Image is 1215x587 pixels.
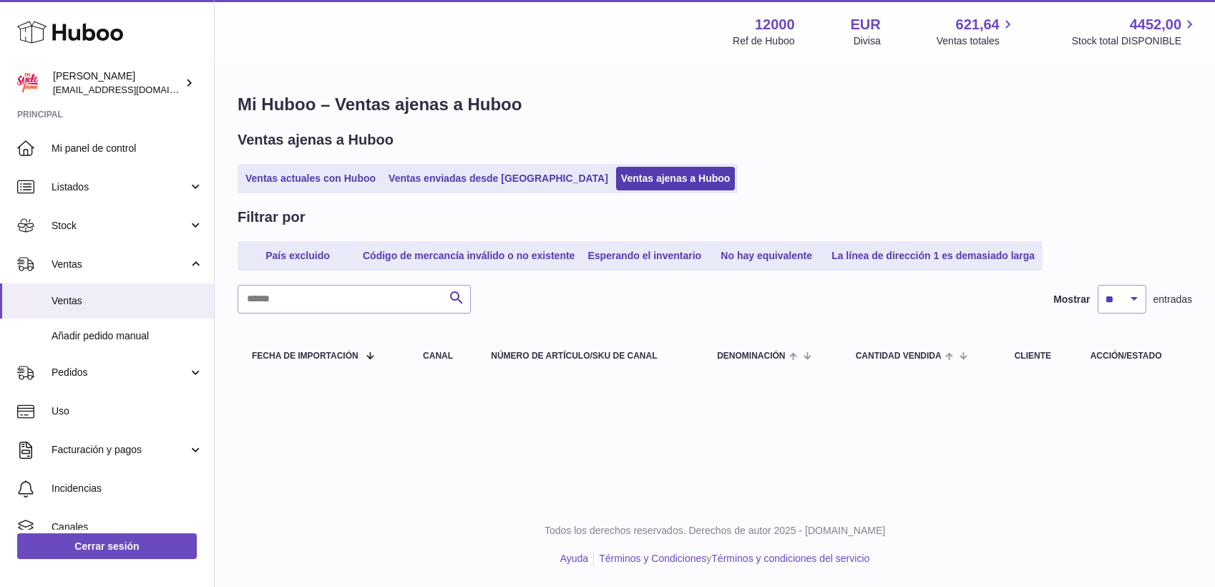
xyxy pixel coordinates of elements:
span: Cantidad vendida [856,351,942,361]
span: Añadir pedido manual [52,329,203,343]
li: y [594,552,869,566]
label: Mostrar [1053,293,1090,306]
a: Ventas ajenas a Huboo [616,167,736,190]
span: Pedidos [52,366,188,379]
a: País excluido [240,244,355,268]
h2: Ventas ajenas a Huboo [238,130,394,150]
a: Ayuda [560,553,588,564]
span: 621,64 [956,15,1000,34]
div: Cliente [1015,351,1062,361]
a: Cerrar sesión [17,533,197,559]
div: Número de artículo/SKU de canal [491,351,688,361]
h1: Mi Huboo – Ventas ajenas a Huboo [238,93,1192,116]
strong: 12000 [755,15,795,34]
div: Divisa [854,34,881,48]
span: Ventas totales [937,34,1016,48]
span: Stock total DISPONIBLE [1072,34,1198,48]
a: 4452,00 Stock total DISPONIBLE [1072,15,1198,48]
span: entradas [1153,293,1192,306]
div: Ref de Huboo [733,34,794,48]
span: Fecha de importación [252,351,358,361]
span: Incidencias [52,482,203,495]
span: Ventas [52,294,203,308]
img: mar@ensuelofirme.com [17,72,39,94]
div: [PERSON_NAME] [53,69,182,97]
a: Términos y Condiciones [599,553,706,564]
h2: Filtrar por [238,208,305,227]
a: 621,64 Ventas totales [937,15,1016,48]
a: Código de mercancía inválido o no existente [358,244,580,268]
a: Esperando el inventario [582,244,706,268]
span: Ventas [52,258,188,271]
a: Términos y condiciones del servicio [711,553,869,564]
div: Canal [423,351,462,361]
span: 4452,00 [1130,15,1181,34]
span: Stock [52,219,188,233]
span: Uso [52,404,203,418]
a: Ventas actuales con Huboo [240,167,381,190]
a: La línea de dirección 1 es demasiado larga [826,244,1040,268]
span: [EMAIL_ADDRESS][DOMAIN_NAME] [53,84,210,95]
div: Acción/Estado [1090,351,1178,361]
span: Listados [52,180,188,194]
a: Ventas enviadas desde [GEOGRAPHIC_DATA] [384,167,613,190]
span: Canales [52,520,203,534]
span: Facturación y pagos [52,443,188,457]
a: No hay equivalente [709,244,824,268]
strong: EUR [851,15,881,34]
p: Todos los derechos reservados. Derechos de autor 2025 - [DOMAIN_NAME] [226,524,1204,538]
span: Mi panel de control [52,142,203,155]
span: Denominación [717,351,785,361]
